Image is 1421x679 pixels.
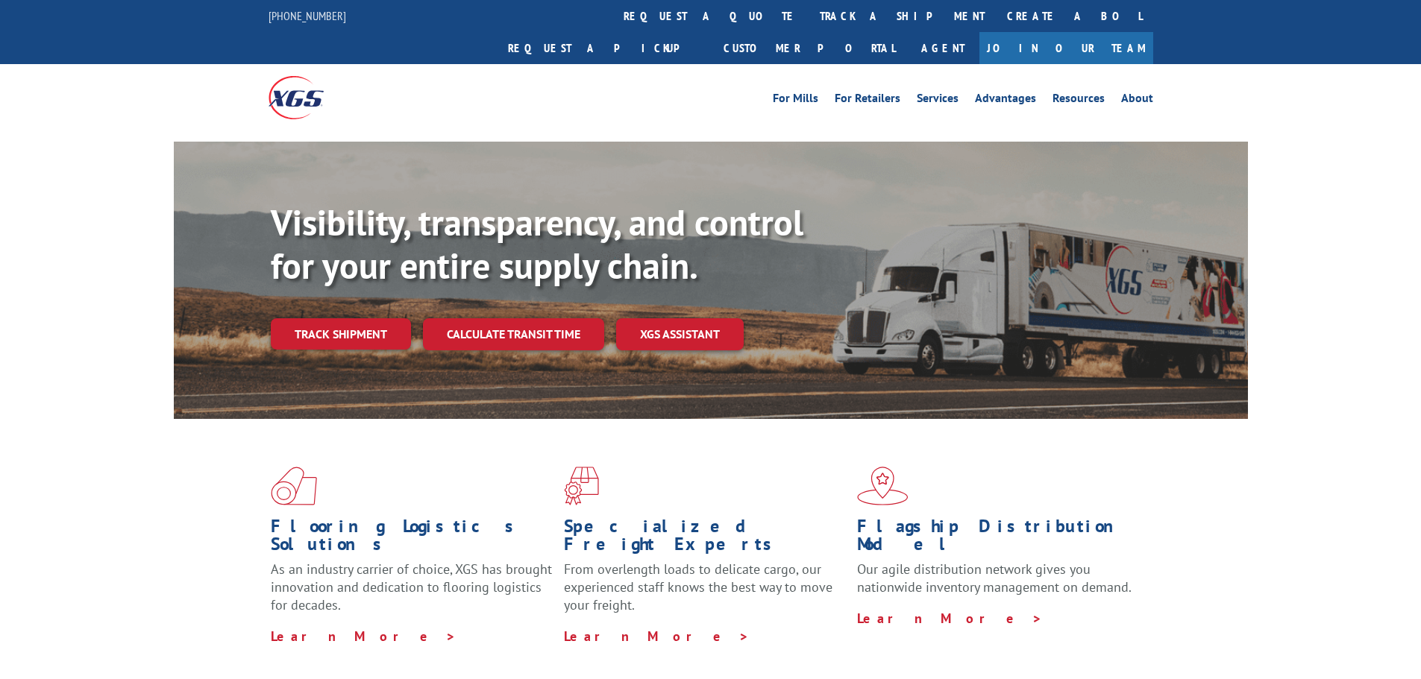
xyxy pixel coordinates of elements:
img: xgs-icon-total-supply-chain-intelligence-red [271,467,317,505]
span: As an industry carrier of choice, XGS has brought innovation and dedication to flooring logistics... [271,560,552,613]
a: Services [917,92,959,109]
a: Learn More > [564,628,750,645]
a: XGS ASSISTANT [616,318,744,350]
a: Track shipment [271,318,411,350]
a: Request a pickup [497,32,712,64]
a: Calculate transit time [423,318,604,350]
img: xgs-icon-focused-on-flooring-red [564,467,599,505]
p: From overlength loads to delicate cargo, our experienced staff knows the best way to move your fr... [564,560,846,627]
a: Customer Portal [712,32,906,64]
h1: Flooring Logistics Solutions [271,517,553,560]
a: Learn More > [271,628,457,645]
a: Advantages [975,92,1036,109]
a: Resources [1053,92,1105,109]
a: Join Our Team [979,32,1153,64]
h1: Flagship Distribution Model [857,517,1139,560]
a: Learn More > [857,610,1043,627]
img: xgs-icon-flagship-distribution-model-red [857,467,909,505]
b: Visibility, transparency, and control for your entire supply chain. [271,199,803,288]
a: Agent [906,32,979,64]
a: About [1121,92,1153,109]
h1: Specialized Freight Experts [564,517,846,560]
a: [PHONE_NUMBER] [269,8,346,23]
a: For Retailers [835,92,900,109]
a: For Mills [773,92,818,109]
span: Our agile distribution network gives you nationwide inventory management on demand. [857,560,1132,596]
